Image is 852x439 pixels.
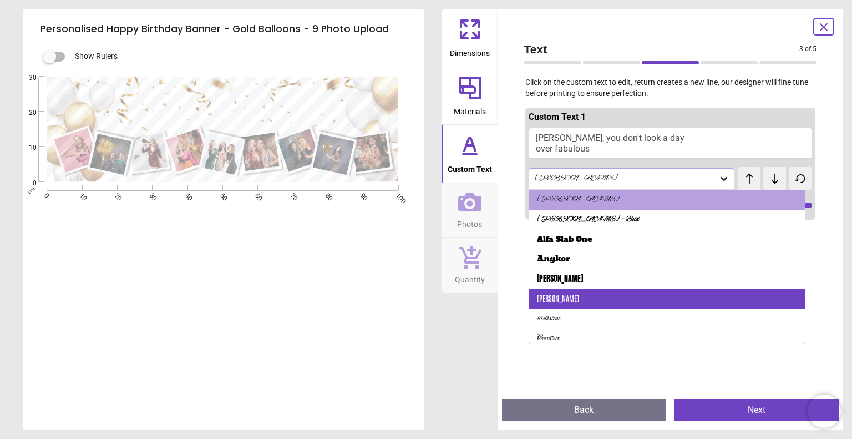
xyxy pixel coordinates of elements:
div: Carattere [537,333,560,344]
iframe: Brevo live chat [808,395,841,428]
div: Alfa Slab One [537,234,592,245]
button: Custom Text [442,125,498,183]
span: Photos [457,214,482,230]
div: [PERSON_NAME] - Bold [537,214,640,225]
button: Dimensions [442,9,498,67]
span: 20 [16,108,37,118]
span: 0 [16,179,37,188]
span: Text [524,41,800,57]
button: Back [502,399,666,421]
h5: Personalised Happy Birthday Banner - Gold Balloons - 9 Photo Upload [40,18,407,41]
span: Materials [454,101,486,118]
button: Next [674,399,839,421]
button: Quantity [442,238,498,293]
span: 10 [16,143,37,153]
div: Show Rulers [49,50,424,63]
div: [PERSON_NAME] [534,174,719,183]
button: Photos [442,183,498,238]
p: Click on the custom text to edit, return creates a new line, our designer will fine tune before p... [515,77,826,99]
span: 30 [16,73,37,83]
button: [PERSON_NAME], you don't look a day over fabulous [529,128,813,159]
div: [PERSON_NAME] [537,194,620,205]
button: Materials [442,67,498,125]
div: Angkor [537,254,570,265]
span: Custom Text [448,159,492,175]
div: Birthstone [537,313,560,324]
div: [PERSON_NAME] [537,274,583,285]
span: Dimensions [450,43,490,59]
span: Quantity [455,269,485,286]
span: 3 of 5 [799,44,816,54]
span: Custom Text 1 [529,112,586,122]
div: [PERSON_NAME] [537,293,579,304]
